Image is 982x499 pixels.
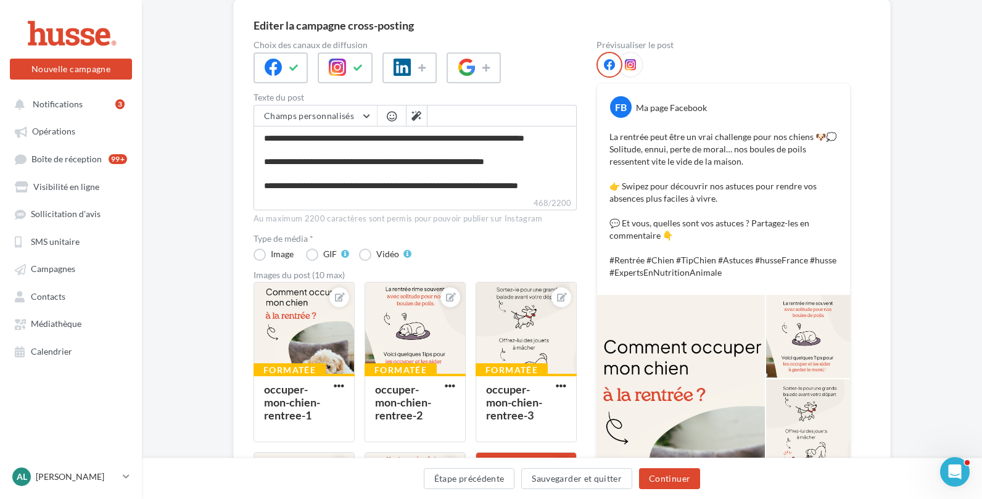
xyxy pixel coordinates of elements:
[7,312,134,334] a: Médiathèque
[639,468,700,489] button: Continuer
[7,175,134,197] a: Visibilité en ligne
[7,120,134,142] a: Opérations
[7,93,130,115] button: Notifications 3
[323,250,337,258] div: GIF
[609,131,838,279] p: La rentrée peut être un vrai challenge pour nos chiens 🐶💭 Solitude, ennui, perte de moral… nos bo...
[109,154,127,164] div: 99+
[31,264,75,274] span: Campagnes
[254,197,577,210] label: 468/2200
[7,202,134,225] a: Sollicitation d'avis
[31,154,102,164] span: Boîte de réception
[264,382,320,422] div: occuper-mon-chien-rentree-1
[254,41,577,49] label: Choix des canaux de diffusion
[376,250,399,258] div: Vidéo
[7,257,134,279] a: Campagnes
[7,147,134,170] a: Boîte de réception99+
[596,41,851,49] div: Prévisualiser le post
[31,319,81,329] span: Médiathèque
[31,236,80,247] span: SMS unitaire
[7,285,134,307] a: Contacts
[486,382,542,422] div: occuper-mon-chien-rentree-3
[375,382,431,422] div: occuper-mon-chien-rentree-2
[254,234,577,243] label: Type de média *
[33,181,99,192] span: Visibilité en ligne
[254,20,414,31] div: Editer la campagne cross-posting
[271,250,294,258] div: Image
[31,291,65,302] span: Contacts
[476,363,548,377] div: Formatée
[31,209,101,220] span: Sollicitation d'avis
[17,471,27,483] span: Al
[33,99,83,109] span: Notifications
[636,102,707,114] div: Ma page Facebook
[254,363,326,377] div: Formatée
[521,468,632,489] button: Sauvegarder et quitter
[115,99,125,109] div: 3
[254,271,577,279] div: Images du post (10 max)
[36,471,118,483] p: [PERSON_NAME]
[32,126,75,137] span: Opérations
[940,457,970,487] iframe: Intercom live chat
[254,213,577,225] div: Au maximum 2200 caractères sont permis pour pouvoir publier sur Instagram
[31,346,72,357] span: Calendrier
[254,93,577,102] label: Texte du post
[365,363,437,377] div: Formatée
[7,340,134,362] a: Calendrier
[610,96,632,118] div: FB
[10,59,132,80] button: Nouvelle campagne
[264,110,354,121] span: Champs personnalisés
[254,105,377,126] button: Champs personnalisés
[10,465,132,489] a: Al [PERSON_NAME]
[424,468,515,489] button: Étape précédente
[7,230,134,252] a: SMS unitaire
